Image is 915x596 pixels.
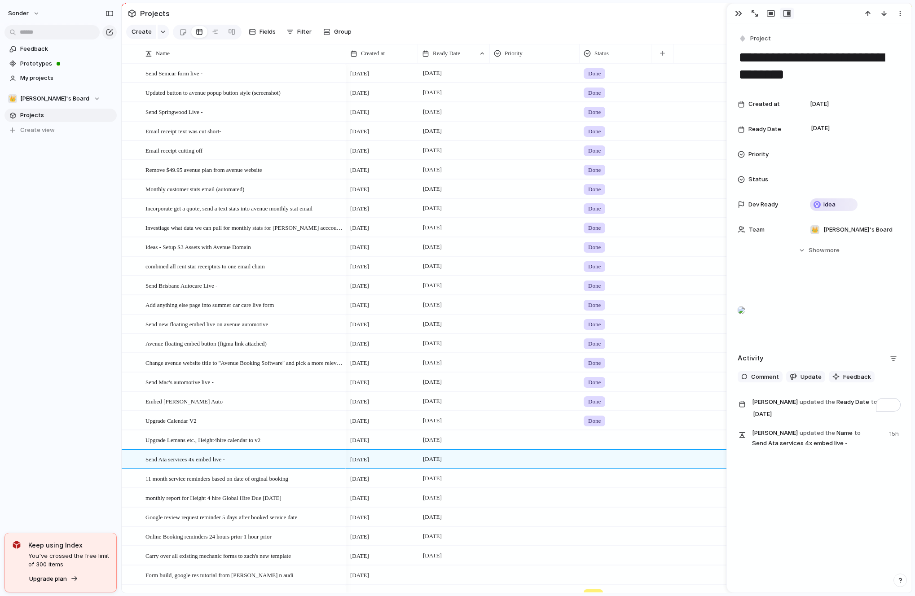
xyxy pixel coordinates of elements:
span: Send Ata services 4x embed live - [145,454,225,464]
span: Project [750,34,771,43]
span: Send Semcar form live - [145,68,202,78]
span: [DATE] [350,571,369,580]
span: combined all rent star receiptnts to one email chain [145,261,265,271]
span: [DATE] [421,87,444,98]
button: Group [319,25,356,39]
span: Create view [20,126,55,135]
span: Feedback [843,372,871,381]
span: to [854,429,861,438]
span: [PERSON_NAME] [752,429,798,438]
span: to [871,398,877,407]
span: Feedback [20,44,114,53]
span: Dev Ready [748,200,778,209]
span: [DATE] [350,127,369,136]
span: Done [588,262,601,271]
span: Add anything else page into summer car care live form [145,299,274,310]
span: [DATE] [421,492,444,503]
span: Priority [505,49,523,58]
span: Done [588,320,601,329]
span: [DATE] [350,69,369,78]
span: Done [588,378,601,387]
span: Status [748,175,768,184]
span: Comment [751,372,779,381]
span: [DATE] [350,552,369,561]
span: [DATE] [350,88,369,97]
span: [DATE] [350,416,369,425]
span: [DATE] [421,241,444,252]
span: Done [588,204,601,213]
span: Ideas - Setup S3 Assets with Avenue Domain [145,241,251,252]
span: [DATE] [421,126,444,136]
span: Send Brisbane Autocare Live - [145,280,217,290]
span: Change avenue website title to ''Avenue Booking Software'' and pick a more relevant image ask aud... [145,357,343,368]
span: Done [588,339,601,348]
span: Monthly customer stats email (automated) [145,184,244,194]
span: [DATE] [350,146,369,155]
span: Group [334,27,352,36]
span: Created at [361,49,385,58]
span: [DATE] [350,204,369,213]
span: [DATE] [421,184,444,194]
button: Update [786,371,825,383]
span: [PERSON_NAME]'s Board [823,225,893,234]
span: Avenue floating embed button (figma link attached) [145,338,267,348]
span: [DATE] [751,409,774,420]
span: Prototypes [20,59,114,68]
span: Done [588,243,601,252]
span: [DATE] [350,243,369,252]
span: Embed [PERSON_NAME] Auto [145,396,223,406]
span: [DATE] [350,532,369,541]
span: Upgrade Calendar V2 [145,415,197,425]
span: Send Springwood Live - [145,106,202,117]
span: [DATE] [421,550,444,561]
button: 👑[PERSON_NAME]'s Board [4,92,117,105]
button: Showmore [738,242,901,259]
span: [DATE] [421,280,444,291]
span: Done [588,223,601,232]
span: [DATE] [421,531,444,542]
span: Filter [297,27,312,36]
span: [DATE] [350,185,369,194]
span: [DATE] [421,203,444,214]
span: You've crossed the free limit of 300 items [28,552,109,569]
span: [PERSON_NAME] [752,398,798,407]
button: Filter [283,25,315,39]
span: Done [588,146,601,155]
span: Idea [823,200,836,209]
span: Done [588,281,601,290]
span: updated the [800,398,835,407]
span: [DATE] [421,145,444,156]
span: [DATE] [809,123,832,134]
button: Comment [738,371,783,383]
span: Carry over all existing mechanic forms to zach's new template [145,550,291,561]
span: [DATE] [421,338,444,349]
span: Done [588,416,601,425]
span: Done [588,69,601,78]
span: monthly report for Height 4 hire Global Hire Due [DATE] [145,492,282,503]
span: 15h [889,428,901,438]
span: Create [132,27,152,36]
span: Done [588,397,601,406]
span: Send Mac's automotive live - [145,377,214,387]
button: Fields [245,25,279,39]
span: Done [588,359,601,368]
span: Ready Date [748,125,781,134]
span: Email receipt cutting off - [145,145,206,155]
button: Create view [4,123,117,137]
span: [DATE] [350,262,369,271]
span: Done [588,301,601,310]
span: [DATE] [350,474,369,483]
span: Investiage what data we can pull for monthly stats for [PERSON_NAME] acccounting + [PERSON_NAME] ... [145,222,343,232]
span: [DATE] [810,100,829,109]
span: [DATE] [350,108,369,117]
span: [DATE] [421,434,444,445]
span: Updated button to avenue popup button style (screenshot) [145,87,281,97]
span: 15h [889,397,901,408]
div: 👑 [8,94,17,103]
span: My projects [20,74,114,83]
span: [DATE] [350,166,369,175]
span: [DATE] [350,494,369,503]
span: Upgrade plan [29,574,67,583]
span: Status [594,49,609,58]
span: Done [588,166,601,175]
